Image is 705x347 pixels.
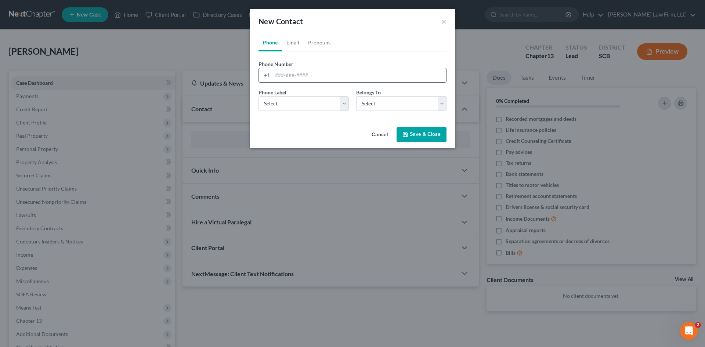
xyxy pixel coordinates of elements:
[258,17,303,26] span: New Contact
[695,322,701,328] span: 2
[397,127,446,142] button: Save & Close
[258,61,293,67] span: Phone Number
[304,34,335,51] a: Pronouns
[282,34,304,51] a: Email
[366,128,394,142] button: Cancel
[356,89,381,95] span: Belongs To
[272,68,446,82] input: ###-###-####
[259,68,272,82] div: +1
[258,34,282,51] a: Phone
[258,89,286,95] span: Phone Label
[441,17,446,26] button: ×
[680,322,698,340] iframe: Intercom live chat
